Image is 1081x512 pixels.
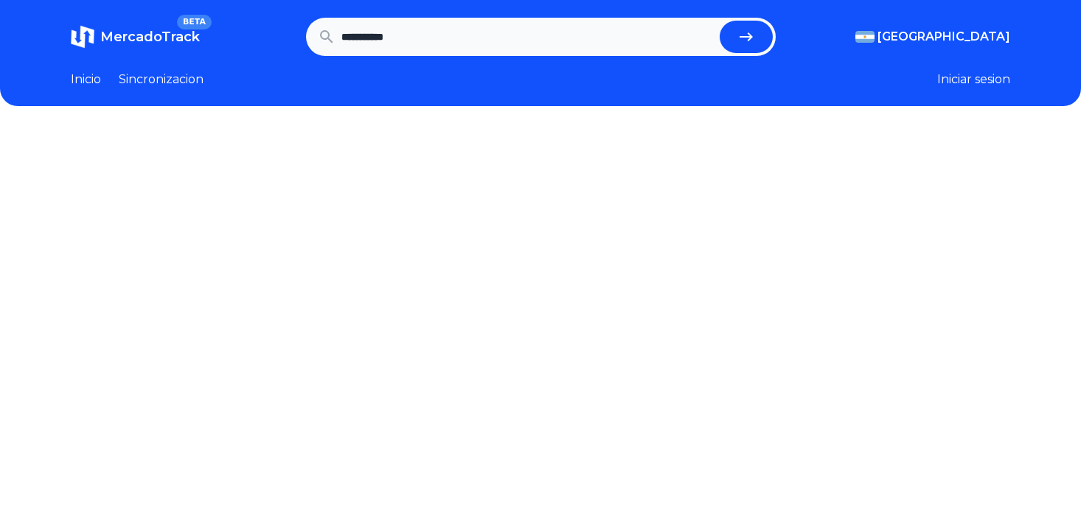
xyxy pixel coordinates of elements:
[855,31,875,43] img: Argentina
[855,28,1010,46] button: [GEOGRAPHIC_DATA]
[71,71,101,88] a: Inicio
[71,25,200,49] a: MercadoTrackBETA
[877,28,1010,46] span: [GEOGRAPHIC_DATA]
[937,71,1010,88] button: Iniciar sesion
[100,29,200,45] span: MercadoTrack
[71,25,94,49] img: MercadoTrack
[177,15,212,29] span: BETA
[119,71,204,88] a: Sincronizacion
